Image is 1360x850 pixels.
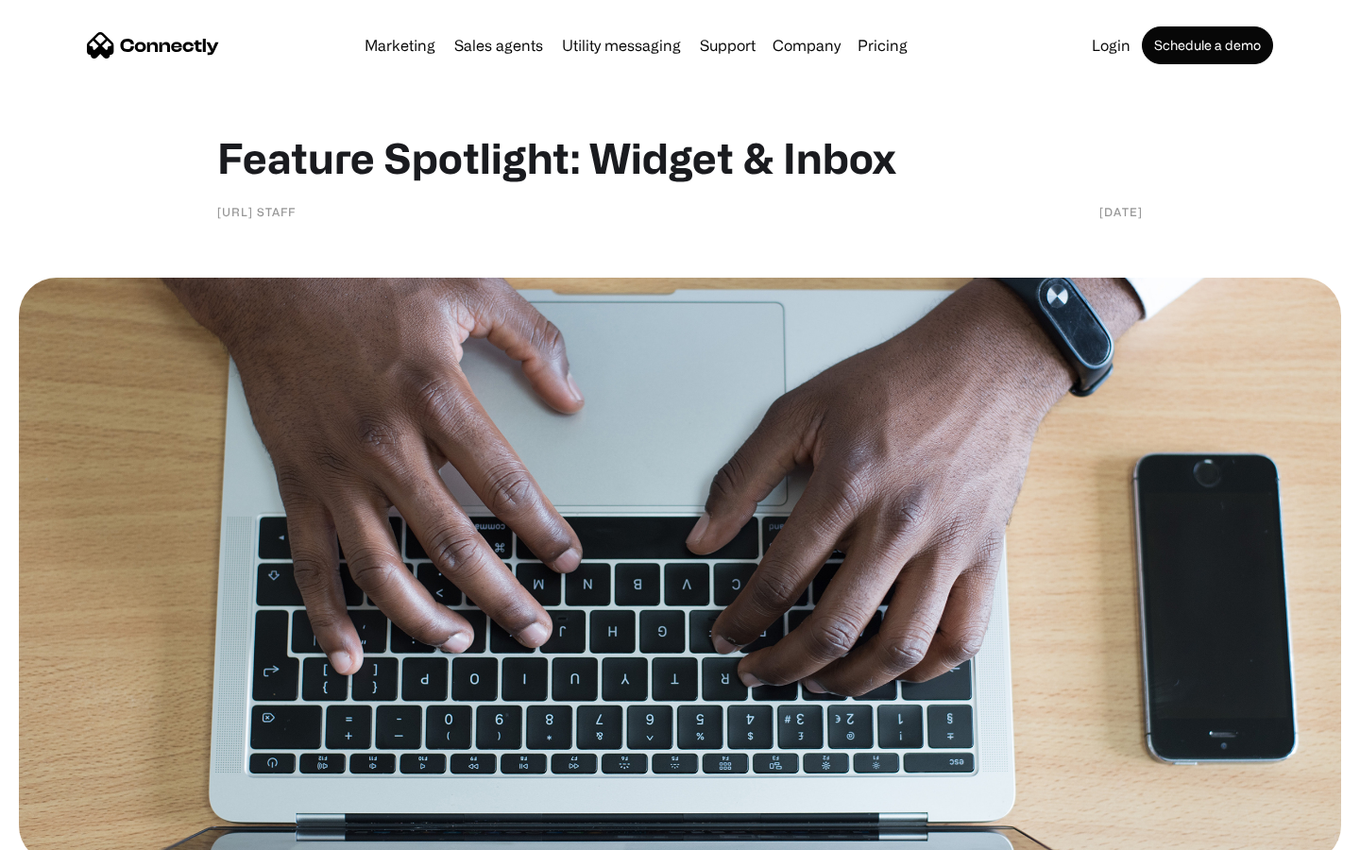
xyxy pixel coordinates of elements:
a: Login [1084,38,1138,53]
a: Marketing [357,38,443,53]
h1: Feature Spotlight: Widget & Inbox [217,132,1143,183]
a: Schedule a demo [1142,26,1273,64]
a: Sales agents [447,38,551,53]
a: Support [692,38,763,53]
div: [DATE] [1099,202,1143,221]
aside: Language selected: English [19,817,113,843]
a: Utility messaging [554,38,688,53]
a: Pricing [850,38,915,53]
ul: Language list [38,817,113,843]
div: [URL] staff [217,202,296,221]
div: Company [773,32,841,59]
